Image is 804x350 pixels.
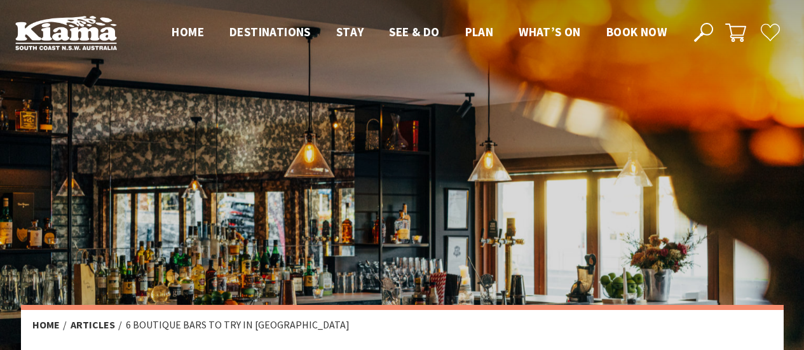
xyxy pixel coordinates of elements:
span: Book now [606,24,667,39]
span: See & Do [389,24,439,39]
li: 6 Boutique Bars to try in [GEOGRAPHIC_DATA] [126,317,350,333]
span: Home [172,24,204,39]
a: Home [32,318,60,332]
nav: Main Menu [159,22,679,43]
img: Kiama Logo [15,15,117,50]
span: Destinations [229,24,311,39]
span: Stay [336,24,364,39]
span: What’s On [519,24,581,39]
span: Plan [465,24,494,39]
a: Articles [71,318,115,332]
